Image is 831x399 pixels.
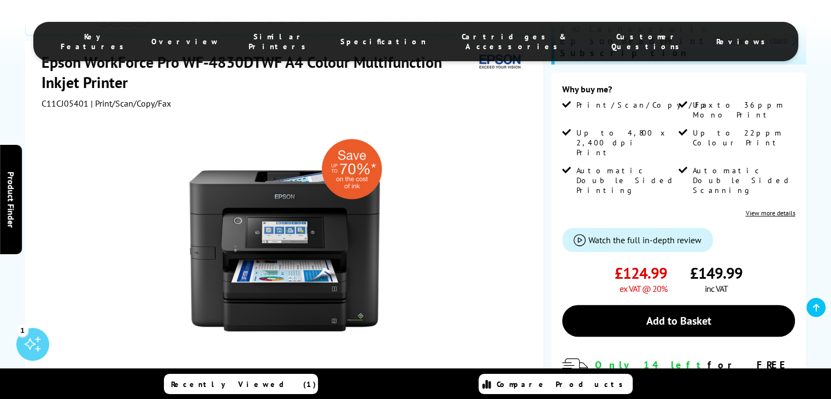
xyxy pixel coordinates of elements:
[693,100,793,120] span: Up to 36ppm Mono Print
[241,32,319,51] span: Similar Printers
[690,263,742,283] span: £149.99
[497,379,629,389] span: Compare Products
[61,32,129,51] span: Key Features
[91,98,171,109] span: | Print/Scan/Copy/Fax
[42,98,89,109] span: C11CJ05401
[716,37,771,46] span: Reviews
[178,131,392,345] img: Epson WorkForce Pro WF-4830DTWF
[164,374,318,394] a: Recently Viewed (1)
[576,100,717,110] span: Print/Scan/Copy/Fax
[620,283,667,294] span: ex VAT @ 20%
[595,359,795,384] div: for FREE Next Day Delivery
[16,324,28,336] div: 1
[693,166,793,195] span: Automatic Double Sided Scanning
[42,52,475,92] h1: Epson WorkForce Pro WF-4830DTWF A4 Colour Multifunction Inkjet Printer
[5,172,16,228] span: Product Finder
[588,234,702,245] span: Watch the full in-depth review
[602,32,694,51] span: Customer Questions
[447,32,580,51] span: Cartridges & Accessories
[745,209,795,217] a: View more details
[479,374,633,394] a: Compare Products
[151,37,219,46] span: Overview
[562,84,795,100] div: Why buy me?
[595,359,708,371] span: Only 14 left
[693,128,793,148] span: Up to 22ppm Colour Print
[576,128,676,157] span: Up to 4,800 x 2,400 dpi Print
[576,166,676,195] span: Automatic Double Sided Printing
[705,283,728,294] span: inc VAT
[615,263,667,283] span: £124.99
[562,305,795,337] a: Add to Basket
[171,379,316,389] span: Recently Viewed (1)
[340,37,426,46] span: Specification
